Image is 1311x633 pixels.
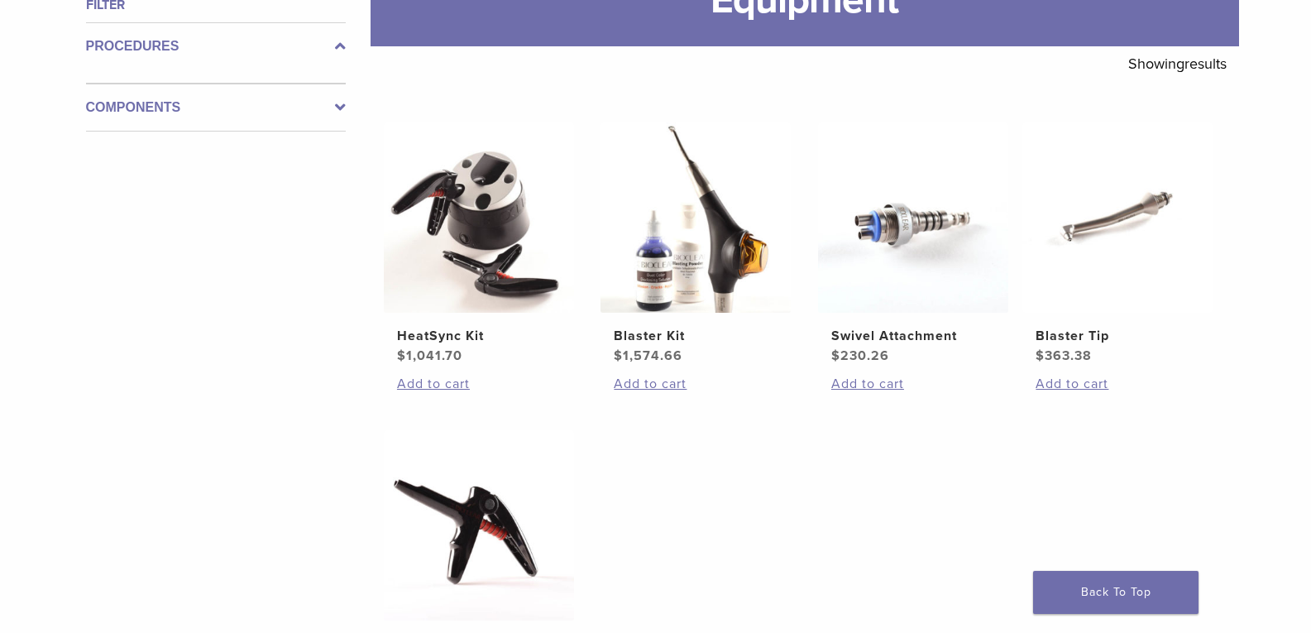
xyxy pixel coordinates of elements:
img: Blaster Kit [600,122,791,313]
h2: Swivel Attachment [831,326,995,346]
bdi: 363.38 [1036,348,1092,364]
img: Blaster Tip [1022,122,1213,313]
a: Add to cart: “Blaster Tip” [1036,374,1199,394]
h2: Blaster Tip [1036,326,1199,346]
img: Swivel Attachment [818,122,1008,313]
img: HeatSync Composite Gun [384,430,574,621]
a: HeatSync KitHeatSync Kit $1,041.70 [383,122,576,366]
span: $ [397,348,406,364]
a: Blaster KitBlaster Kit $1,574.66 [600,122,792,366]
span: $ [831,348,840,364]
h2: Blaster Kit [614,326,778,346]
bdi: 230.26 [831,348,889,364]
img: HeatSync Kit [384,122,574,313]
a: Blaster TipBlaster Tip $363.38 [1022,122,1214,366]
bdi: 1,041.70 [397,348,462,364]
h2: HeatSync Kit [397,326,561,346]
span: $ [614,348,623,364]
label: Procedures [86,36,346,56]
span: $ [1036,348,1045,364]
a: Back To Top [1033,571,1199,614]
a: Add to cart: “Swivel Attachment” [831,374,995,394]
bdi: 1,574.66 [614,348,682,364]
label: Components [86,98,346,117]
a: Add to cart: “Blaster Kit” [614,374,778,394]
a: Add to cart: “HeatSync Kit” [397,374,561,394]
a: Swivel AttachmentSwivel Attachment $230.26 [817,122,1010,366]
p: Showing results [1128,46,1227,81]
